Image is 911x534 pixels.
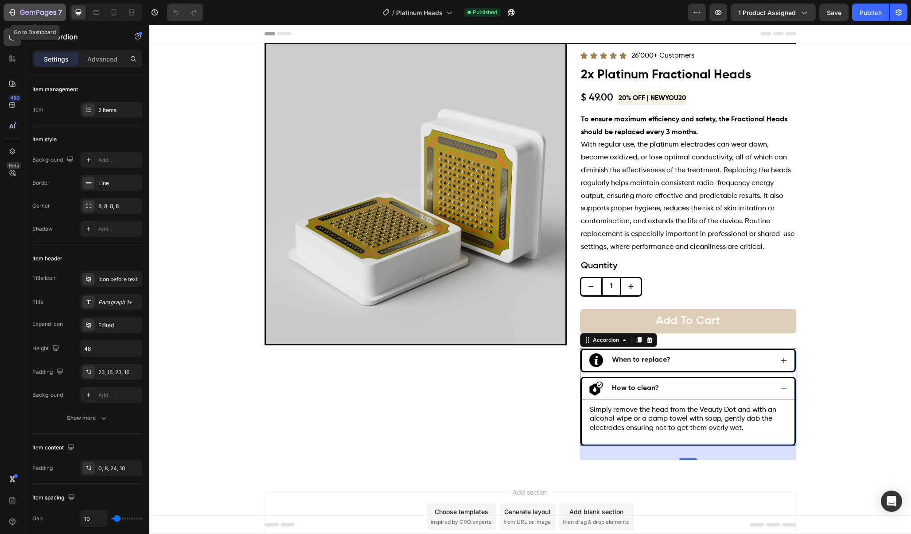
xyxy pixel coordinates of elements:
[98,179,140,187] div: Line
[32,298,43,306] div: Title
[360,463,402,472] span: Add section
[32,225,53,233] div: Shadow
[738,8,796,17] span: 1 product assigned
[442,311,471,319] div: Accordion
[881,491,902,512] div: Open Intercom Messenger
[98,391,140,399] div: Add...
[32,343,61,355] div: Height
[32,85,78,93] div: Item management
[420,482,474,491] div: Add blank section
[98,156,140,164] div: Add...
[98,275,140,283] div: Icon before text
[506,286,571,307] div: Add To Cart
[32,442,76,454] div: Item content
[149,25,911,534] iframe: Design area
[32,320,63,328] div: Expand icon
[4,4,66,21] button: 7
[98,106,140,114] div: 2 items
[432,91,638,111] strong: To ensure maximum efficiency and safety, the Fractional Heads should be replaced every 3 months.
[396,8,443,17] span: Platinum Heads
[43,31,118,42] p: Accordion
[827,9,841,16] span: Save
[87,54,117,64] p: Advanced
[469,67,537,79] p: 20% OFF | NEWYOU20
[98,202,140,210] div: 8, 8, 8, 8
[98,321,140,329] div: Edited
[98,225,140,233] div: Add...
[285,482,339,491] div: Choose templates
[32,179,50,187] div: Border
[32,274,55,282] div: Title icon
[81,511,107,526] input: Auto
[431,66,465,81] div: $ 49.00
[98,368,140,376] div: 23, 16, 23, 16
[355,482,401,491] div: Generate layout
[431,284,647,309] button: Add To Cart
[431,41,647,59] h1: 2x Platinum Fractional Heads
[731,4,816,21] button: 1 product assigned
[432,237,468,246] span: Quantity
[819,4,849,21] button: Save
[852,4,889,21] button: Publish
[32,464,53,472] div: Padding
[67,414,108,422] div: Show more
[32,135,57,143] div: Item style
[58,7,62,18] p: 7
[860,8,882,17] div: Publish
[7,162,21,169] div: Beta
[431,88,647,230] div: Rich Text Editor. Editing area: main
[472,253,492,271] button: increment
[8,94,21,101] div: 450
[452,253,472,271] input: quantity
[32,255,62,263] div: Item header
[32,515,43,522] div: Gap
[32,366,65,378] div: Padding
[32,106,43,114] div: Item
[32,391,63,399] div: Background
[32,410,142,426] button: Show more
[432,253,452,271] button: decrement
[463,331,521,340] p: When to replace?
[482,25,545,38] p: 26'000+ Customers
[32,492,77,504] div: Item spacing
[473,8,497,16] span: Published
[392,8,394,17] span: /
[98,464,140,472] div: 0, 8, 24, 16
[81,341,142,356] input: Auto
[32,154,75,166] div: Background
[44,54,69,64] p: Settings
[463,359,510,368] p: How to clean?
[98,298,140,306] div: Paragraph 1*
[32,202,50,210] div: Corner
[167,4,203,21] div: Undo/Redo
[440,382,627,407] span: Simply remove the head from the Veauty Dot and with an alcohol wipe or a damp towel with soap, ge...
[432,116,645,225] span: With regular use, the platinum electrodes can wear down, become oxidized, or lose optimal conduct...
